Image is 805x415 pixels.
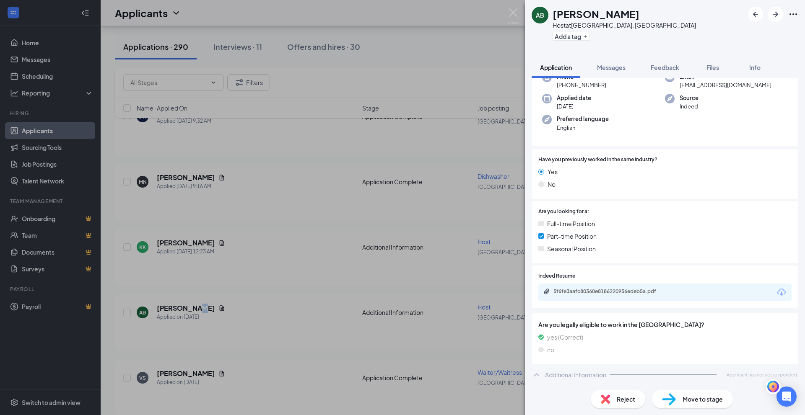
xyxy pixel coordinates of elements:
span: yes (Correct) [547,333,583,342]
span: Feedback [651,64,679,71]
img: svg+xml,%3Csvg%20width%3D%2234%22%20height%3D%2234%22%20viewBox%3D%220%200%2034%2034%22%20fill%3D... [766,379,780,394]
span: Are you legally eligible to work in the [GEOGRAPHIC_DATA]? [538,320,792,329]
h1: [PERSON_NAME] [553,7,639,21]
span: Indeed Resume [538,272,575,280]
button: PlusAdd a tag [553,32,590,41]
span: Seasonal Position [547,244,596,253]
span: Applied date [557,94,591,102]
span: [DATE] [557,102,591,111]
span: no [547,345,554,354]
div: Host at [GEOGRAPHIC_DATA], [GEOGRAPHIC_DATA] [553,21,696,29]
svg: Plus [583,34,588,39]
span: Source [680,94,699,102]
span: Yes [548,167,558,176]
span: Files [706,64,719,71]
svg: Ellipses [788,9,798,19]
div: Additional Information [545,371,606,379]
span: Messages [597,64,626,71]
span: Have you previously worked in the same industry? [538,156,657,164]
svg: Download [776,287,787,297]
svg: ArrowLeftNew [750,9,761,19]
svg: ArrowRight [771,9,781,19]
span: Application [540,64,572,71]
img: wBKru0+wqDfRgAAAABJRU5ErkJggg== [766,379,780,394]
span: Move to stage [683,394,723,404]
span: [PHONE_NUMBER] [557,81,606,89]
span: Part-time Position [547,232,597,241]
span: Are you looking for a: [538,208,589,216]
button: ArrowRight [768,7,783,22]
span: Preferred language [557,115,609,123]
span: No [548,180,556,189]
span: Reject [617,394,635,404]
span: Info [749,64,761,71]
span: English [557,124,609,132]
div: AB [536,11,544,19]
a: Paperclip5f6fe3aafc80360e8186220956edeb5a.pdf [543,288,679,296]
span: Applicant has not yet responded. [727,371,798,378]
div: Open Intercom Messenger [776,387,797,407]
span: [EMAIL_ADDRESS][DOMAIN_NAME] [680,81,771,89]
span: Full-time Position [547,219,595,228]
div: 5f6fe3aafc80360e8186220956edeb5a.pdf [553,288,671,295]
button: ArrowLeftNew [748,7,763,22]
svg: Paperclip [543,288,550,295]
svg: ChevronUp [532,370,542,380]
span: Indeed [680,102,699,111]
